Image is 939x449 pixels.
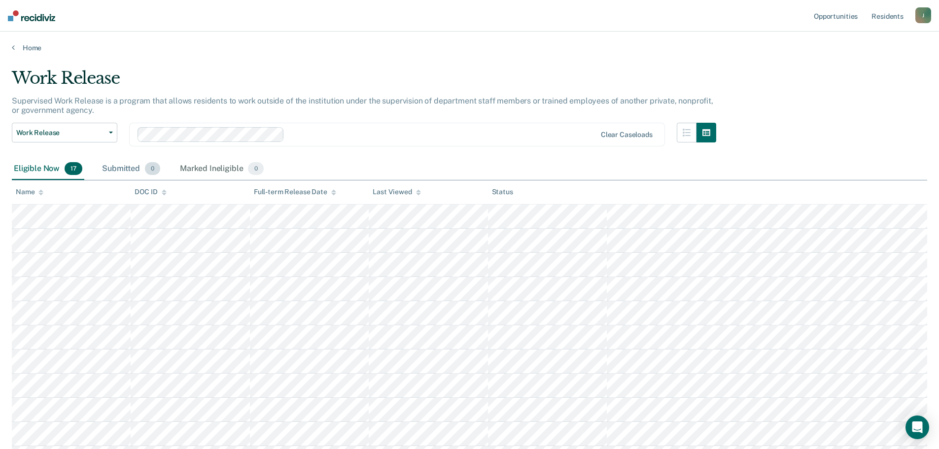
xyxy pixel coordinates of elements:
[12,68,716,96] div: Work Release
[135,188,166,196] div: DOC ID
[178,158,266,180] div: Marked Ineligible0
[12,96,713,115] p: Supervised Work Release is a program that allows residents to work outside of the institution und...
[254,188,336,196] div: Full-term Release Date
[248,162,263,175] span: 0
[65,162,82,175] span: 17
[12,43,927,52] a: Home
[12,123,117,142] button: Work Release
[601,131,653,139] div: Clear caseloads
[915,7,931,23] button: J
[905,415,929,439] div: Open Intercom Messenger
[373,188,420,196] div: Last Viewed
[100,158,162,180] div: Submitted0
[12,158,84,180] div: Eligible Now17
[145,162,160,175] span: 0
[8,10,55,21] img: Recidiviz
[16,129,105,137] span: Work Release
[492,188,513,196] div: Status
[16,188,43,196] div: Name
